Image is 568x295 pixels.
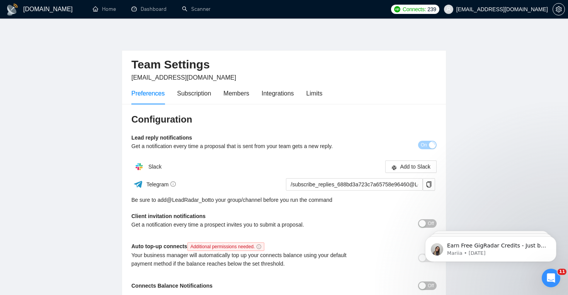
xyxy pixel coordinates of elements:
a: @LeadRadar_bot [167,196,209,204]
div: Preferences [131,89,165,98]
span: Telegram [146,181,176,188]
button: slackAdd to Slack [385,160,437,173]
a: homeHome [93,6,116,12]
div: Get a notification every time a proposal that is sent from your team gets a new reply. [131,142,361,150]
span: 239 [427,5,436,14]
h2: Team Settings [131,57,437,73]
span: [EMAIL_ADDRESS][DOMAIN_NAME] [131,74,236,81]
a: searchScanner [182,6,211,12]
img: hpQkSZIkSZIkSZIkSZIkSZIkSZIkSZIkSZIkSZIkSZIkSZIkSZIkSZIkSZIkSZIkSZIkSZIkSZIkSZIkSZIkSZIkSZIkSZIkS... [131,159,147,174]
span: loading [429,142,435,148]
img: logo [6,3,19,16]
div: Integrations [262,89,294,98]
h3: Configuration [131,113,437,126]
a: dashboardDashboard [131,6,167,12]
div: Limits [306,89,323,98]
div: Subscription [177,89,211,98]
span: Add to Slack [400,162,430,171]
span: Connects: [403,5,426,14]
div: Be sure to add to your group/channel before you run the command [131,196,437,204]
span: Off [428,219,434,228]
span: Off [428,281,434,290]
span: info-circle [257,244,261,249]
span: info-circle [170,181,176,187]
span: slack [391,165,397,171]
div: Your business manager will automatically top up your connects balance using your default payment ... [131,251,361,268]
span: user [446,7,451,12]
span: Additional permissions needed. [187,242,265,251]
span: On [421,141,427,149]
img: upwork-logo.png [394,6,400,12]
b: Auto top-up connects [131,243,267,249]
span: 11 [558,269,566,275]
span: copy [423,181,435,188]
div: Members [223,89,249,98]
iframe: Intercom notifications message [413,220,568,274]
b: Connects Balance Notifications [131,283,213,289]
span: Slack [148,164,162,170]
iframe: Intercom live chat [542,269,560,287]
b: Lead reply notifications [131,135,192,141]
button: copy [423,178,435,191]
img: ww3wtPAAAAAElFTkSuQmCC [133,179,143,189]
b: Client invitation notifications [131,213,206,219]
a: setting [553,6,565,12]
div: Get a notification every time a prospect invites you to submit a proposal. [131,220,361,229]
button: setting [553,3,565,15]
